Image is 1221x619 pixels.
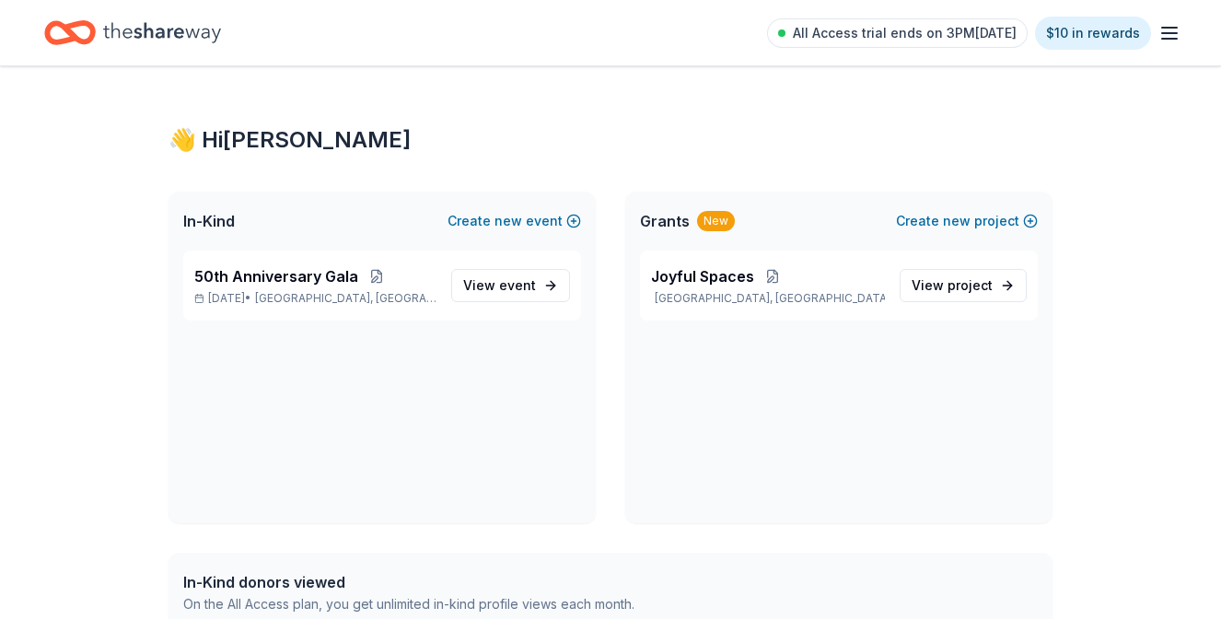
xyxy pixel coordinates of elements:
[494,210,522,232] span: new
[183,571,634,593] div: In-Kind donors viewed
[697,211,735,231] div: New
[44,11,221,54] a: Home
[943,210,971,232] span: new
[793,22,1017,44] span: All Access trial ends on 3PM[DATE]
[451,269,570,302] a: View event
[183,593,634,615] div: On the All Access plan, you get unlimited in-kind profile views each month.
[912,274,993,297] span: View
[255,291,436,306] span: [GEOGRAPHIC_DATA], [GEOGRAPHIC_DATA]
[194,265,358,287] span: 50th Anniversary Gala
[767,18,1028,48] a: All Access trial ends on 3PM[DATE]
[896,210,1038,232] button: Createnewproject
[499,277,536,293] span: event
[651,265,754,287] span: Joyful Spaces
[448,210,581,232] button: Createnewevent
[194,291,436,306] p: [DATE] •
[900,269,1027,302] a: View project
[183,210,235,232] span: In-Kind
[948,277,993,293] span: project
[1035,17,1151,50] a: $10 in rewards
[463,274,536,297] span: View
[651,291,885,306] p: [GEOGRAPHIC_DATA], [GEOGRAPHIC_DATA]
[640,210,690,232] span: Grants
[169,125,1052,155] div: 👋 Hi [PERSON_NAME]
